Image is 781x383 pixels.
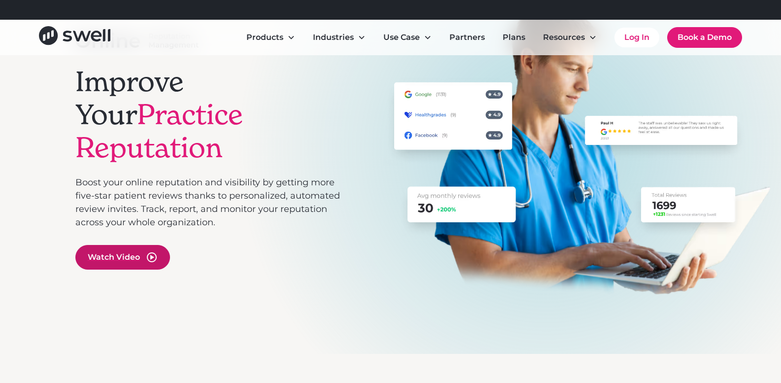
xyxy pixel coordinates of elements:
[75,65,340,165] h1: Improve Your
[375,28,440,47] div: Use Case
[614,28,659,47] a: Log In
[238,28,303,47] div: Products
[39,26,110,48] a: home
[535,28,605,47] div: Resources
[313,32,354,43] div: Industries
[75,97,243,165] span: Practice Reputation
[441,28,493,47] a: Partners
[495,28,533,47] a: Plans
[75,176,340,229] p: Boost your online reputation and visibility by getting more five-star patient reviews thanks to p...
[88,251,140,263] div: Watch Video
[383,32,420,43] div: Use Case
[543,32,585,43] div: Resources
[667,27,742,48] a: Book a Demo
[246,32,283,43] div: Products
[305,28,374,47] div: Industries
[75,245,170,270] a: open lightbox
